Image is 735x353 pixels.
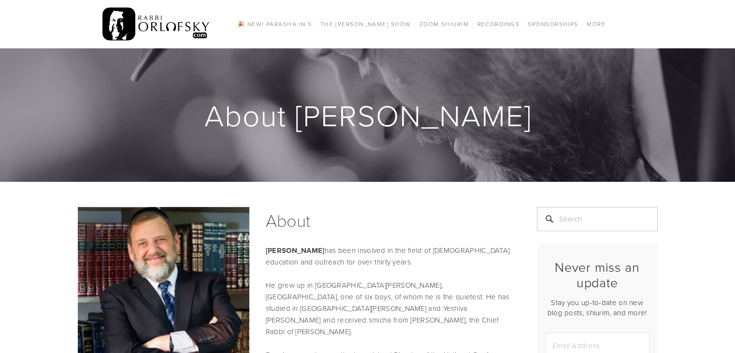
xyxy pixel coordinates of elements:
h2: Never miss an update [545,259,649,291]
strong: [PERSON_NAME] [266,245,325,256]
p: Stay you up-to-date on new blog posts, shiurim, and more! [545,297,649,318]
h1: About [266,207,513,233]
span: / [414,20,416,28]
a: Sponsorships [525,18,581,30]
h1: About [PERSON_NAME] [78,100,659,131]
a: The [PERSON_NAME] Show [317,18,414,30]
p: He grew up in [GEOGRAPHIC_DATA][PERSON_NAME], [GEOGRAPHIC_DATA], one of six boys, of whom he is t... [266,279,513,338]
img: RabbiOrlofsky.com [102,5,210,43]
span: / [522,20,525,28]
a: Recordings [474,18,522,30]
span: / [472,20,474,28]
span: / [581,20,584,28]
a: More [584,18,608,30]
p: has been involved in the field of [DEMOGRAPHIC_DATA] education and outreach for over thirty years. [266,245,513,268]
span: / [315,20,317,28]
a: Zoom Shiurim [417,18,472,30]
a: 🎉 NEW! Parasha in 5 [234,18,315,30]
input: Search [537,207,658,231]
